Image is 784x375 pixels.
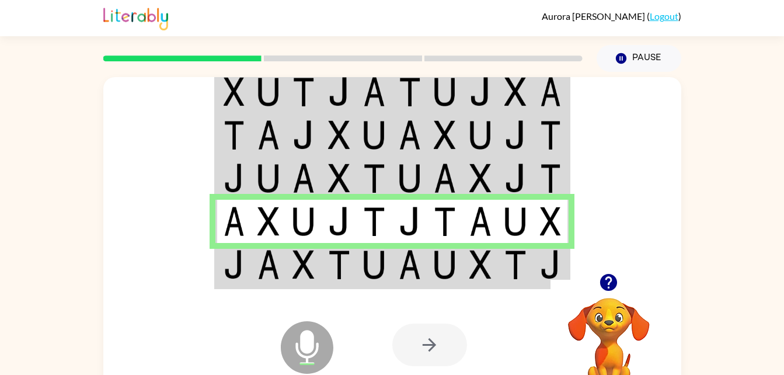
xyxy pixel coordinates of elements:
[399,207,421,236] img: j
[328,250,350,279] img: t
[504,207,527,236] img: u
[257,250,280,279] img: a
[434,207,456,236] img: t
[328,164,350,193] img: x
[540,207,561,236] img: x
[363,207,385,236] img: t
[328,77,350,106] img: j
[363,77,385,106] img: a
[257,120,280,150] img: a
[540,250,561,279] img: j
[504,120,527,150] img: j
[469,250,492,279] img: x
[399,120,421,150] img: a
[504,77,527,106] img: x
[257,164,280,193] img: u
[469,164,492,193] img: x
[224,164,245,193] img: j
[224,250,245,279] img: j
[434,164,456,193] img: a
[540,164,561,193] img: t
[469,120,492,150] img: u
[434,120,456,150] img: x
[292,77,315,106] img: t
[469,207,492,236] img: a
[292,164,315,193] img: a
[399,250,421,279] img: a
[292,120,315,150] img: j
[542,11,647,22] span: Aurora [PERSON_NAME]
[434,77,456,106] img: u
[434,250,456,279] img: u
[399,77,421,106] img: t
[257,207,280,236] img: x
[540,120,561,150] img: t
[224,120,245,150] img: t
[363,250,385,279] img: u
[103,5,168,30] img: Literably
[504,164,527,193] img: j
[597,45,681,72] button: Pause
[650,11,678,22] a: Logout
[328,207,350,236] img: j
[224,207,245,236] img: a
[363,164,385,193] img: t
[292,250,315,279] img: x
[224,77,245,106] img: x
[540,77,561,106] img: a
[542,11,681,22] div: ( )
[292,207,315,236] img: u
[504,250,527,279] img: t
[399,164,421,193] img: u
[328,120,350,150] img: x
[469,77,492,106] img: j
[257,77,280,106] img: u
[363,120,385,150] img: u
